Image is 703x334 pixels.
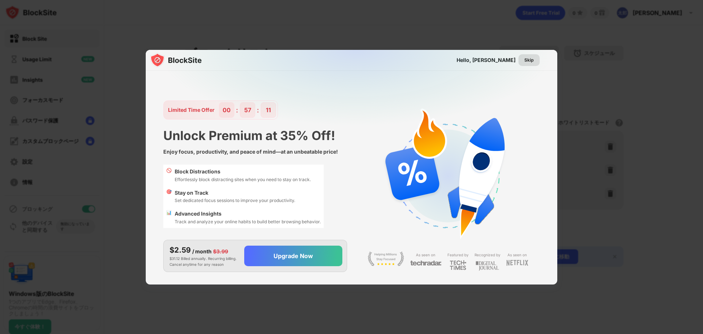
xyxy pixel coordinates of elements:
[506,260,528,266] img: light-netflix.svg
[170,245,238,267] div: $31.12 Billed annually. Recurring billing. Cancel anytime for any reason
[170,245,191,256] div: $2.59
[166,189,172,204] div: 🎯
[476,260,499,272] img: light-digital-journal.svg
[175,197,295,204] div: Set dedicated focus sessions to improve your productivity.
[150,50,562,195] img: gradient.svg
[475,252,501,258] div: Recognized by
[192,247,212,256] div: / month
[213,247,228,256] div: $3.99
[524,56,534,64] div: Skip
[447,252,469,258] div: Featured by
[507,252,527,258] div: As seen on
[175,218,321,225] div: Track and analyze your online habits to build better browsing behavior.
[368,252,404,266] img: light-stay-focus.svg
[410,260,442,266] img: light-techradar.svg
[166,210,172,225] div: 📊
[175,210,321,218] div: Advanced Insights
[274,252,313,260] div: Upgrade Now
[450,260,466,270] img: light-techtimes.svg
[416,252,435,258] div: As seen on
